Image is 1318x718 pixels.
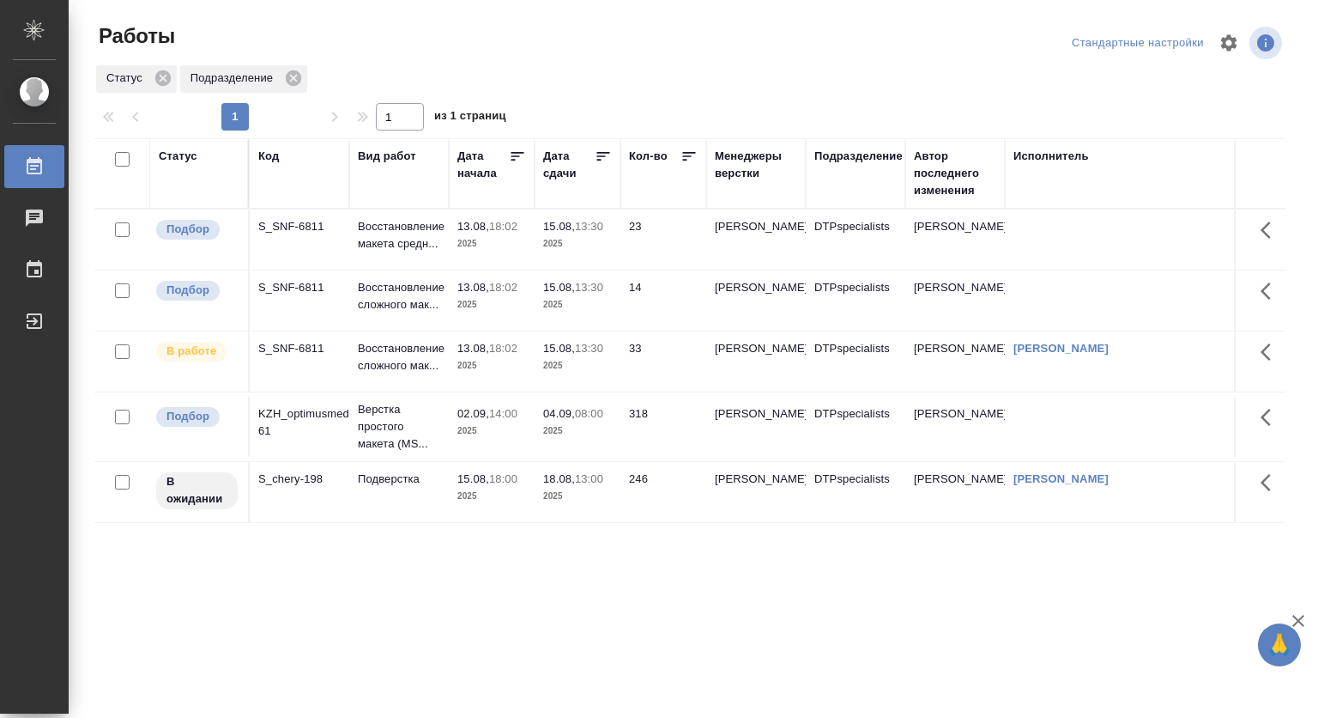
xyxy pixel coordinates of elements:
[715,405,797,423] p: [PERSON_NAME]
[1013,148,1089,165] div: Исполнитель
[543,235,612,253] p: 2025
[1250,462,1291,503] button: Здесь прячутся важные кнопки
[575,472,603,485] p: 13:00
[1250,271,1291,312] button: Здесь прячутся важные кнопки
[543,281,575,294] p: 15.08,
[814,148,903,165] div: Подразделение
[543,296,612,313] p: 2025
[457,296,526,313] p: 2025
[1013,342,1109,355] a: [PERSON_NAME]
[106,70,148,87] p: Статус
[575,281,603,294] p: 13:30
[575,220,603,233] p: 13:30
[629,148,668,165] div: Кол-во
[905,397,1005,457] td: [PERSON_NAME]
[457,488,526,505] p: 2025
[166,343,216,360] p: В работе
[358,148,416,165] div: Вид работ
[575,342,603,355] p: 13:30
[620,210,706,270] td: 23
[543,220,575,233] p: 15.08,
[1067,30,1208,57] div: split button
[258,218,341,235] div: S_SNF-6811
[905,210,1005,270] td: [PERSON_NAME]
[166,282,209,299] p: Подбор
[457,220,489,233] p: 13.08,
[905,271,1005,331] td: [PERSON_NAME]
[543,407,575,420] p: 04.09,
[806,271,905,331] td: DTPspecialists
[806,210,905,270] td: DTPspecialists
[489,281,517,294] p: 18:02
[96,65,177,93] div: Статус
[154,340,239,363] div: Исполнитель выполняет работу
[543,488,612,505] p: 2025
[489,472,517,485] p: 18:00
[715,340,797,357] p: [PERSON_NAME]
[543,472,575,485] p: 18.08,
[258,340,341,357] div: S_SNF-6811
[715,471,797,488] p: [PERSON_NAME]
[1258,624,1301,666] button: 🙏
[358,401,440,453] p: Верстка простого макета (MS...
[1249,27,1285,59] span: Посмотреть информацию
[905,332,1005,392] td: [PERSON_NAME]
[258,279,341,296] div: S_SNF-6811
[258,471,341,488] div: S_chery-198
[620,462,706,522] td: 246
[806,462,905,522] td: DTPspecialists
[806,332,905,392] td: DTPspecialists
[543,423,612,440] p: 2025
[358,471,440,488] p: Подверстка
[1208,22,1249,64] span: Настроить таблицу
[620,332,706,392] td: 33
[166,221,209,238] p: Подбор
[358,340,440,374] p: Восстановление сложного мак...
[1250,210,1291,251] button: Здесь прячутся важные кнопки
[715,279,797,296] p: [PERSON_NAME]
[154,471,239,511] div: Исполнитель назначен, приступать к работе пока рано
[575,407,603,420] p: 08:00
[543,357,612,374] p: 2025
[715,218,797,235] p: [PERSON_NAME]
[1013,472,1109,485] a: [PERSON_NAME]
[166,408,209,425] p: Подбор
[489,342,517,355] p: 18:02
[1250,332,1291,373] button: Здесь прячутся важные кнопки
[258,148,279,165] div: Код
[914,148,996,199] div: Автор последнего изменения
[457,342,489,355] p: 13.08,
[190,70,279,87] p: Подразделение
[358,279,440,313] p: Восстановление сложного мак...
[620,271,706,331] td: 14
[457,281,489,294] p: 13.08,
[457,148,509,182] div: Дата начала
[1250,397,1291,438] button: Здесь прячутся важные кнопки
[543,342,575,355] p: 15.08,
[715,148,797,182] div: Менеджеры верстки
[905,462,1005,522] td: [PERSON_NAME]
[620,397,706,457] td: 318
[806,397,905,457] td: DTPspecialists
[258,405,341,440] div: KZH_optimusmedica-61
[358,218,440,253] p: Восстановление макета средн...
[1265,627,1294,663] span: 🙏
[154,279,239,302] div: Можно подбирать исполнителей
[457,423,526,440] p: 2025
[94,22,175,50] span: Работы
[543,148,595,182] div: Дата сдачи
[154,405,239,429] div: Можно подбирать исполнителей
[457,407,489,420] p: 02.09,
[434,106,506,131] span: из 1 страниц
[489,407,517,420] p: 14:00
[489,220,517,233] p: 18:02
[154,218,239,241] div: Можно подбирать исполнителей
[159,148,197,165] div: Статус
[457,357,526,374] p: 2025
[457,472,489,485] p: 15.08,
[166,473,227,508] p: В ожидании
[180,65,307,93] div: Подразделение
[457,235,526,253] p: 2025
